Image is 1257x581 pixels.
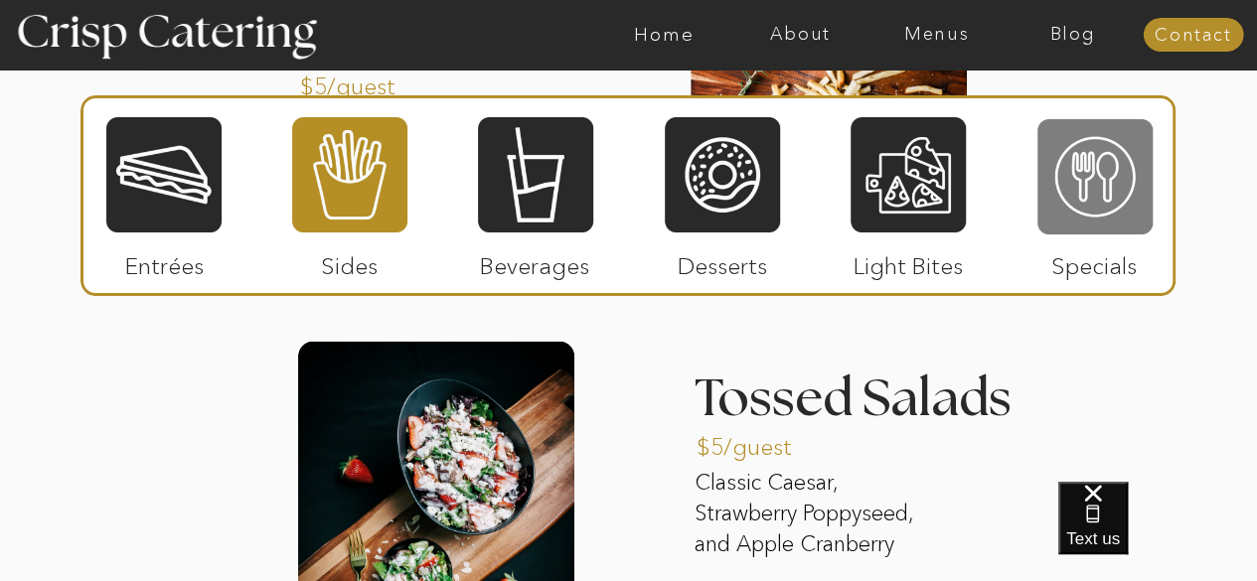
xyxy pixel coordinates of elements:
[1005,25,1141,45] a: Blog
[98,232,231,290] p: Entrées
[868,25,1005,45] a: Menus
[1143,26,1243,46] a: Contact
[732,25,868,45] a: About
[596,25,732,45] a: Home
[843,232,975,290] p: Light Bites
[657,232,789,290] p: Desserts
[695,468,941,563] p: Classic Caesar, Strawberry Poppyseed, and Apple Cranberry
[697,413,829,471] p: $5/guest
[1028,232,1161,290] p: Specials
[300,53,432,110] p: $5/guest
[1058,482,1257,581] iframe: podium webchat widget bubble
[695,373,1034,422] h3: Tossed Salads
[283,232,415,290] p: Sides
[469,232,601,290] p: Beverages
